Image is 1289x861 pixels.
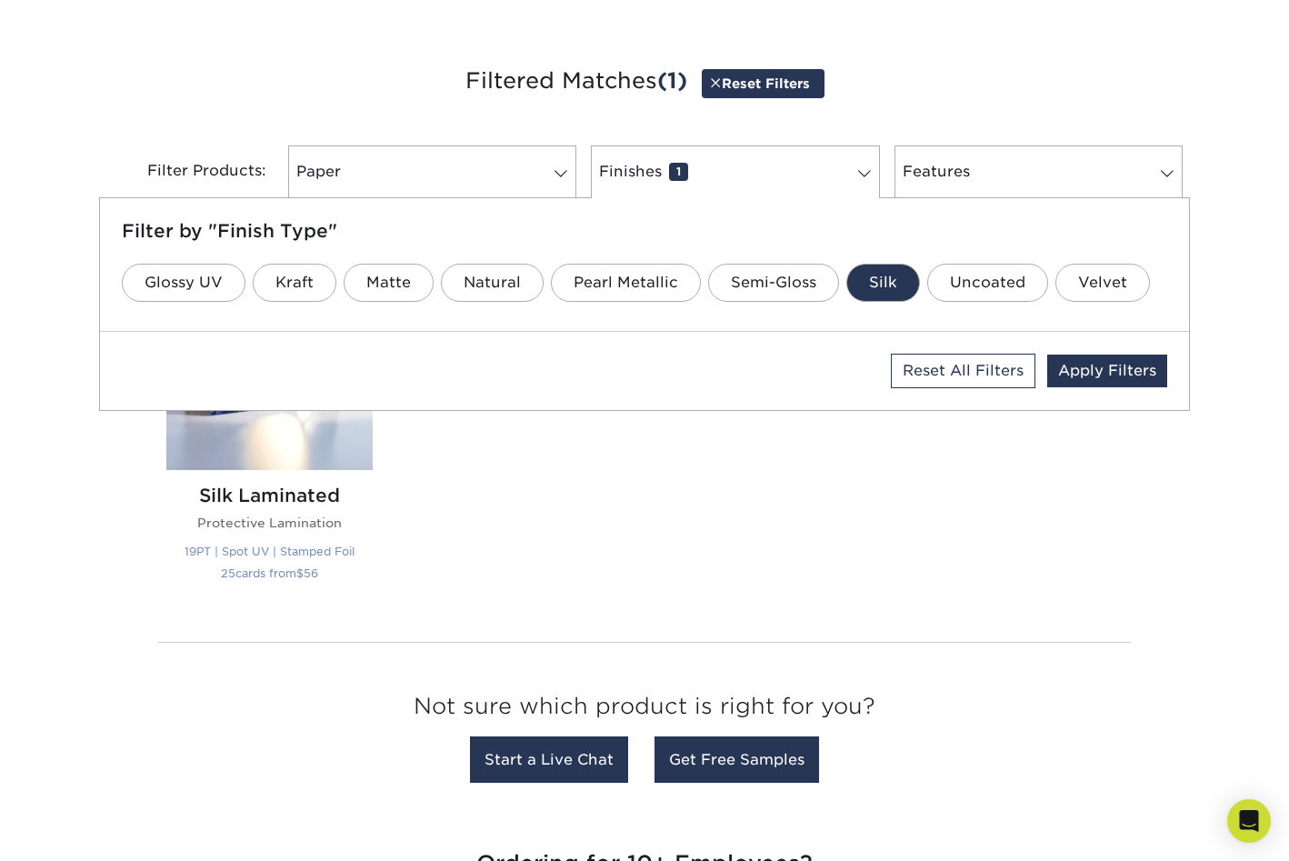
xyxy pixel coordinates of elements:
[221,566,318,580] small: cards from
[708,264,839,302] a: Semi-Gloss
[846,264,920,302] a: Silk
[470,736,628,783] a: Start a Live Chat
[891,354,1035,388] a: Reset All Filters
[344,264,434,302] a: Matte
[551,264,701,302] a: Pearl Metallic
[158,679,1131,742] h3: Not sure which product is right for you?
[253,264,336,302] a: Kraft
[1227,799,1271,843] div: Open Intercom Messenger
[441,264,544,302] a: Natural
[669,163,688,181] span: 1
[1047,355,1167,387] a: Apply Filters
[166,264,373,605] a: Silk Laminated Business Cards Silk Laminated Protective Lamination 19PT | Spot UV | Stamped Foil ...
[122,264,245,302] a: Glossy UV
[185,545,355,558] small: 19PT | Spot UV | Stamped Foil
[113,40,1176,124] h3: Filtered Matches
[894,145,1183,198] a: Features
[166,485,373,506] h2: Silk Laminated
[702,69,824,97] a: Reset Filters
[654,736,819,783] a: Get Free Samples
[927,264,1048,302] a: Uncoated
[288,145,576,198] a: Paper
[1055,264,1150,302] a: Velvet
[99,145,281,198] div: Filter Products:
[122,220,1167,242] h5: Filter by "Finish Type"
[296,566,304,580] span: $
[591,145,879,198] a: Finishes1
[166,514,373,532] p: Protective Lamination
[657,67,687,94] span: (1)
[304,566,318,580] span: 56
[221,566,235,580] span: 25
